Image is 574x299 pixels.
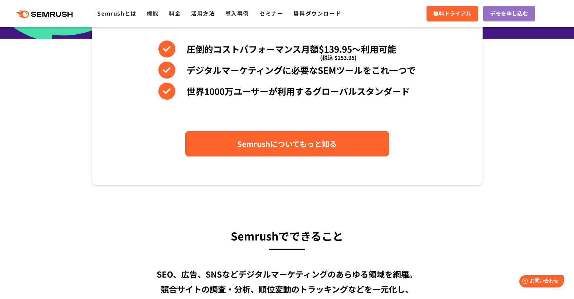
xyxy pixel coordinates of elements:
[490,9,528,18] span: デモを申し込む
[158,62,416,79] li: デジタルマーケティングに必要なSEMツールをこれ一つで
[97,9,136,17] a: Semrushとは
[514,272,567,292] iframe: Help widget launcher
[433,9,471,18] span: 無料トライアル
[191,9,215,17] a: 活用方法
[158,40,416,57] li: 圧倒的コストパフォーマンス月額$139.95〜利用可能
[237,138,337,150] span: Semrushについてもっと知る
[92,227,483,245] h3: Semrushでできること
[259,9,283,17] a: セミナー
[147,9,159,17] a: 機能
[225,9,249,17] a: 導入事例
[185,131,389,156] a: Semrushについてもっと知る
[320,49,356,66] span: (税込 $153.95)
[427,6,478,21] a: 無料トライアル
[169,9,181,17] a: 料金
[293,9,341,17] a: 資料ダウンロード
[483,6,535,21] a: デモを申し込む
[158,83,416,100] li: 世界1000万ユーザーが利用するグローバルスタンダード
